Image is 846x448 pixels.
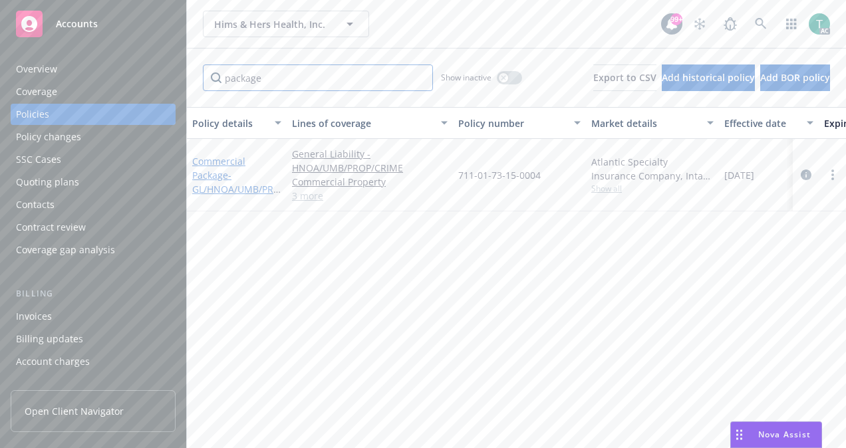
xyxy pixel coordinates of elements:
button: Market details [586,107,719,139]
button: Effective date [719,107,819,139]
div: Billing [11,287,176,300]
button: Export to CSV [593,64,656,91]
img: photo [809,13,830,35]
button: Lines of coverage [287,107,453,139]
span: [DATE] [724,168,754,182]
a: General Liability - HNOA/UMB/PROP/CRIME [292,147,448,175]
div: Policy details [192,116,267,130]
a: Coverage gap analysis [11,239,176,261]
div: Installment plans [16,374,94,395]
a: 3 more [292,189,448,203]
div: Contacts [16,194,55,215]
div: Coverage [16,81,57,102]
input: Filter by keyword... [203,64,433,91]
a: Policy changes [11,126,176,148]
button: Policy number [453,107,586,139]
div: Market details [591,116,699,130]
span: Nova Assist [758,429,811,440]
span: Add historical policy [662,71,755,84]
span: Add BOR policy [760,71,830,84]
div: 99+ [670,13,682,25]
a: Account charges [11,351,176,372]
div: Policy number [458,116,566,130]
div: Contract review [16,217,86,238]
a: Report a Bug [717,11,744,37]
span: Show inactive [441,72,492,83]
a: Search [748,11,774,37]
span: Accounts [56,19,98,29]
span: Export to CSV [593,71,656,84]
a: Coverage [11,81,176,102]
a: SSC Cases [11,149,176,170]
div: Policy changes [16,126,81,148]
a: Accounts [11,5,176,43]
a: Contract review [11,217,176,238]
span: Open Client Navigator [25,404,124,418]
div: Billing updates [16,328,83,350]
div: Drag to move [731,422,748,447]
button: Nova Assist [730,421,822,448]
div: Account charges [16,351,90,372]
div: Lines of coverage [292,116,433,130]
div: Invoices [16,306,52,327]
span: - GL/HNOA/UMB/PROP/Crime [192,169,281,209]
a: Switch app [778,11,805,37]
a: Commercial Property [292,175,448,189]
div: Coverage gap analysis [16,239,115,261]
a: more [825,167,841,183]
div: Overview [16,58,57,80]
div: SSC Cases [16,149,61,170]
a: Invoices [11,306,176,327]
span: Hims & Hers Health, Inc. [214,17,329,31]
div: Atlantic Specialty Insurance Company, Intact Insurance [591,155,714,183]
a: Billing updates [11,328,176,350]
a: Quoting plans [11,171,176,193]
span: Show all [591,183,714,194]
a: Contacts [11,194,176,215]
div: Policies [16,104,49,125]
button: Hims & Hers Health, Inc. [203,11,369,37]
a: Installment plans [11,374,176,395]
a: circleInformation [798,167,814,183]
span: 711-01-73-15-0004 [458,168,541,182]
a: Policies [11,104,176,125]
button: Add BOR policy [760,64,830,91]
div: Quoting plans [16,171,79,193]
button: Add historical policy [662,64,755,91]
button: Policy details [187,107,287,139]
a: Commercial Package [192,155,281,209]
a: Stop snowing [686,11,713,37]
a: Overview [11,58,176,80]
div: Effective date [724,116,799,130]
